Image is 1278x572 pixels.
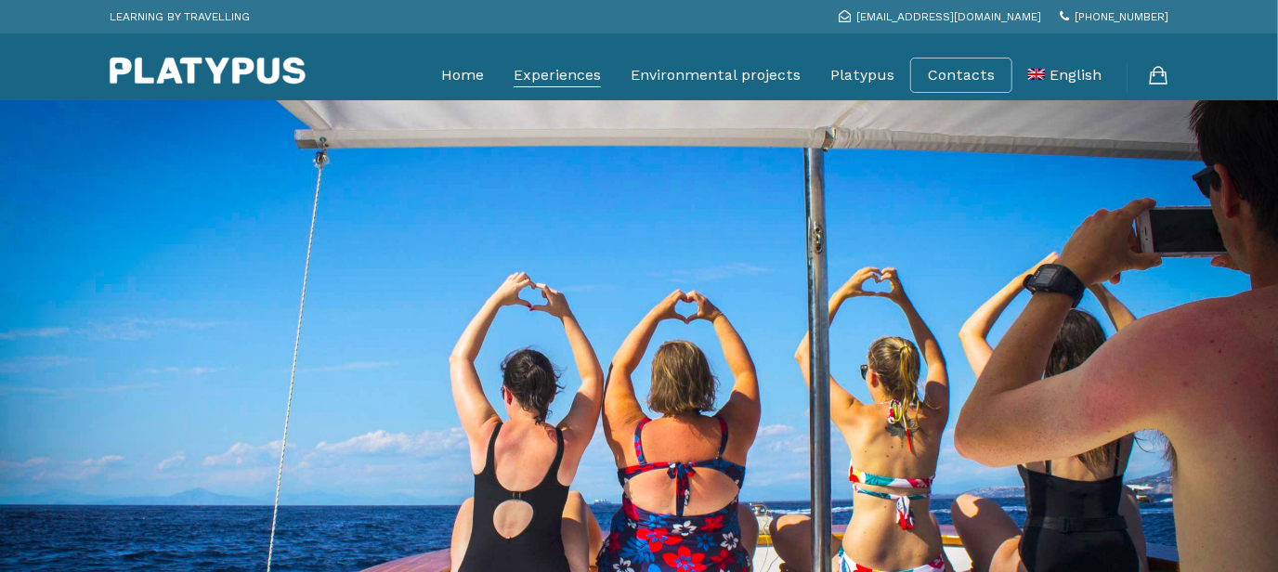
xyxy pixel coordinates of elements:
[110,57,306,84] img: Platypus
[110,5,250,29] p: LEARNING BY TRAVELLING
[1028,52,1102,98] a: English
[856,10,1041,23] span: [EMAIL_ADDRESS][DOMAIN_NAME]
[1050,66,1102,84] span: English
[839,10,1041,23] a: [EMAIL_ADDRESS][DOMAIN_NAME]
[928,66,995,84] a: Contacts
[514,52,601,98] a: Experiences
[1060,10,1168,23] a: [PHONE_NUMBER]
[830,52,894,98] a: Platypus
[441,52,484,98] a: Home
[1075,10,1168,23] span: [PHONE_NUMBER]
[631,52,801,98] a: Environmental projects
